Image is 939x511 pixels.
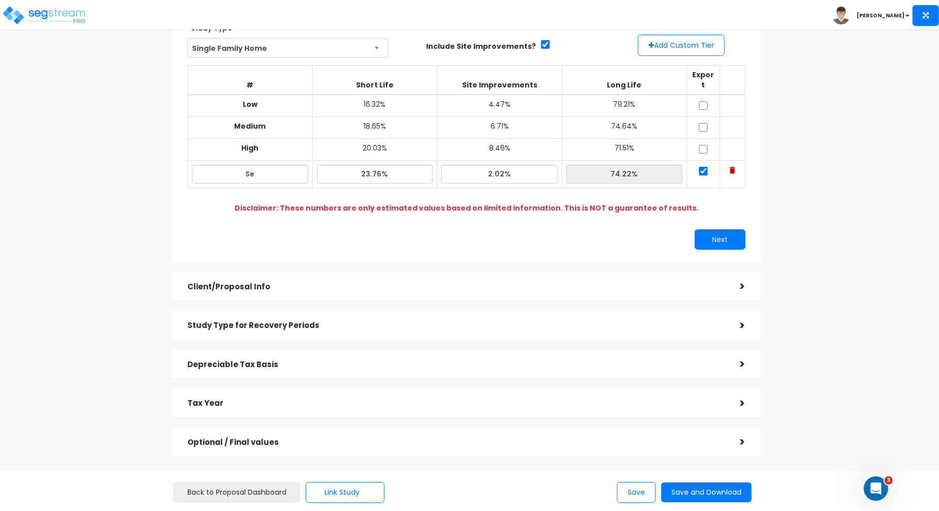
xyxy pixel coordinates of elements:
[832,7,850,24] img: avatar.png
[437,116,562,138] td: 6.71%
[188,65,313,95] th: #
[426,41,536,51] label: Include Site Improvements?
[187,38,388,57] span: Single Family Home
[242,143,259,153] b: High
[312,116,437,138] td: 18.65%
[306,482,384,503] button: Link Study
[312,95,437,117] td: 16.32%
[725,396,746,411] div: >
[638,35,725,56] button: Add Custom Tier
[312,65,437,95] th: Short Life
[187,399,725,408] h5: Tax Year
[187,321,725,330] h5: Study Type for Recovery Periods
[2,5,88,25] img: logo_pro_r.png
[725,356,746,372] div: >
[695,229,746,250] button: Next
[312,138,437,160] td: 20.03%
[725,318,746,334] div: >
[187,438,725,447] h5: Optional / Final values
[562,65,687,95] th: Long Life
[725,279,746,294] div: >
[243,99,257,109] b: Low
[235,203,698,213] b: Disclaimer: These numbers are only estimated values based on limited information. This is NOT a g...
[437,95,562,117] td: 4.47%
[188,39,388,58] span: Single Family Home
[437,65,562,95] th: Site Improvements
[437,138,562,160] td: 8.46%
[562,138,687,160] td: 71.51%
[730,167,735,174] img: Trash Icon
[187,283,725,291] h5: Client/Proposal Info
[617,482,656,503] button: Save
[687,65,720,95] th: Export
[857,12,904,19] b: [PERSON_NAME]
[173,482,300,503] a: Back to Proposal Dashboard
[885,476,893,485] span: 3
[562,95,687,117] td: 79.21%
[235,121,266,131] b: Medium
[187,360,725,369] h5: Depreciable Tax Basis
[725,434,746,450] div: >
[562,116,687,138] td: 74.64%
[661,483,752,502] button: Save and Download
[864,476,888,501] iframe: Intercom live chat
